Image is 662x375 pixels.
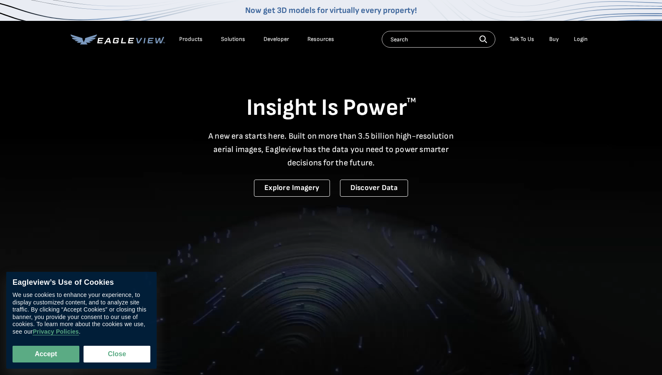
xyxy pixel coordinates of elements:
[71,94,592,123] h1: Insight Is Power
[221,35,245,43] div: Solutions
[245,5,417,15] a: Now get 3D models for virtually every property!
[382,31,495,48] input: Search
[13,278,150,287] div: Eagleview’s Use of Cookies
[407,96,416,104] sup: TM
[203,129,459,170] p: A new era starts here. Built on more than 3.5 billion high-resolution aerial images, Eagleview ha...
[13,346,79,362] button: Accept
[84,346,150,362] button: Close
[307,35,334,43] div: Resources
[33,328,79,335] a: Privacy Policies
[340,180,408,197] a: Discover Data
[574,35,588,43] div: Login
[264,35,289,43] a: Developer
[549,35,559,43] a: Buy
[13,291,150,335] div: We use cookies to enhance your experience, to display customized content, and to analyze site tra...
[179,35,203,43] div: Products
[510,35,534,43] div: Talk To Us
[254,180,330,197] a: Explore Imagery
